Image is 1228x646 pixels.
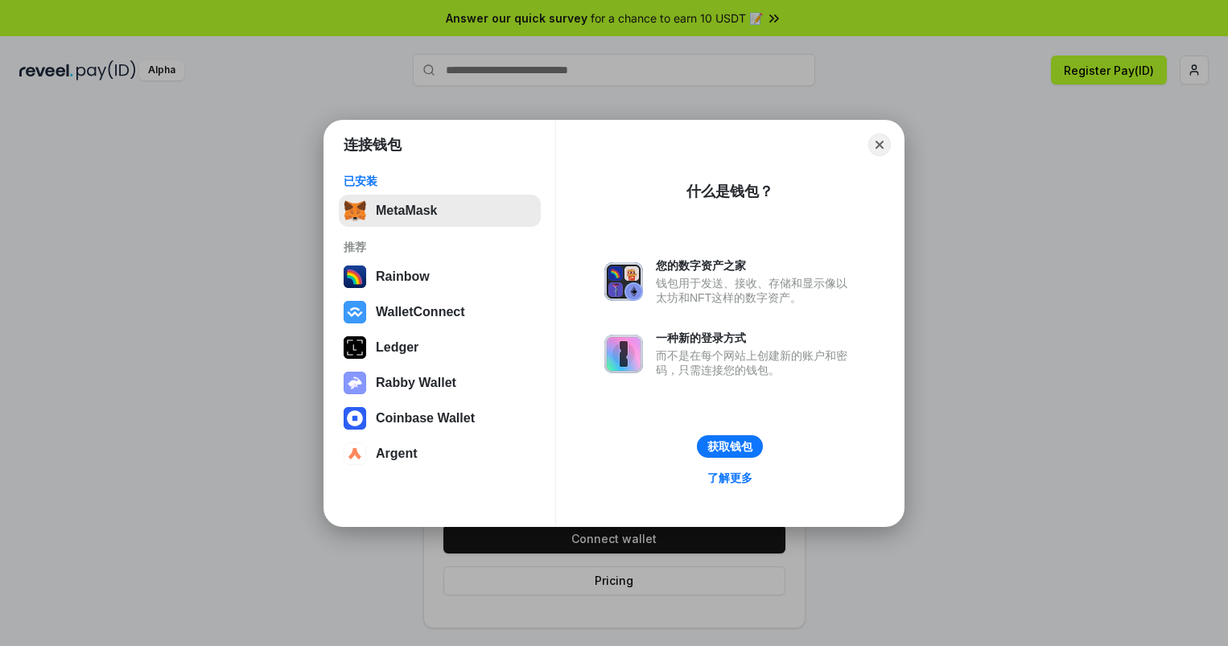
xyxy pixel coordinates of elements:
div: Argent [376,446,418,461]
div: 您的数字资产之家 [656,258,855,273]
button: 获取钱包 [697,435,763,458]
button: Close [868,134,891,156]
h1: 连接钱包 [344,135,402,154]
button: Coinbase Wallet [339,402,541,434]
img: svg+xml,%3Csvg%20xmlns%3D%22http%3A%2F%2Fwww.w3.org%2F2000%2Fsvg%22%20fill%3D%22none%22%20viewBox... [604,262,643,301]
button: MetaMask [339,195,541,227]
a: 了解更多 [698,467,762,488]
div: 而不是在每个网站上创建新的账户和密码，只需连接您的钱包。 [656,348,855,377]
button: Rainbow [339,261,541,293]
img: svg+xml,%3Csvg%20width%3D%2228%22%20height%3D%2228%22%20viewBox%3D%220%200%2028%2028%22%20fill%3D... [344,442,366,465]
div: WalletConnect [376,305,465,319]
div: Ledger [376,340,418,355]
button: WalletConnect [339,296,541,328]
img: svg+xml,%3Csvg%20width%3D%22120%22%20height%3D%22120%22%20viewBox%3D%220%200%20120%20120%22%20fil... [344,265,366,288]
div: MetaMask [376,204,437,218]
button: Ledger [339,331,541,364]
div: 一种新的登录方式 [656,331,855,345]
img: svg+xml,%3Csvg%20fill%3D%22none%22%20height%3D%2233%22%20viewBox%3D%220%200%2035%2033%22%20width%... [344,200,366,222]
div: Rabby Wallet [376,376,456,390]
div: 获取钱包 [707,439,752,454]
div: 钱包用于发送、接收、存储和显示像以太坊和NFT这样的数字资产。 [656,276,855,305]
img: svg+xml,%3Csvg%20xmlns%3D%22http%3A%2F%2Fwww.w3.org%2F2000%2Fsvg%22%20width%3D%2228%22%20height%3... [344,336,366,359]
button: Argent [339,438,541,470]
img: svg+xml,%3Csvg%20width%3D%2228%22%20height%3D%2228%22%20viewBox%3D%220%200%2028%2028%22%20fill%3D... [344,301,366,323]
div: 已安装 [344,174,536,188]
div: 推荐 [344,240,536,254]
div: Coinbase Wallet [376,411,475,426]
button: Rabby Wallet [339,367,541,399]
div: Rainbow [376,270,430,284]
img: svg+xml,%3Csvg%20xmlns%3D%22http%3A%2F%2Fwww.w3.org%2F2000%2Fsvg%22%20fill%3D%22none%22%20viewBox... [344,372,366,394]
img: svg+xml,%3Csvg%20xmlns%3D%22http%3A%2F%2Fwww.w3.org%2F2000%2Fsvg%22%20fill%3D%22none%22%20viewBox... [604,335,643,373]
div: 了解更多 [707,471,752,485]
div: 什么是钱包？ [686,182,773,201]
img: svg+xml,%3Csvg%20width%3D%2228%22%20height%3D%2228%22%20viewBox%3D%220%200%2028%2028%22%20fill%3D... [344,407,366,430]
